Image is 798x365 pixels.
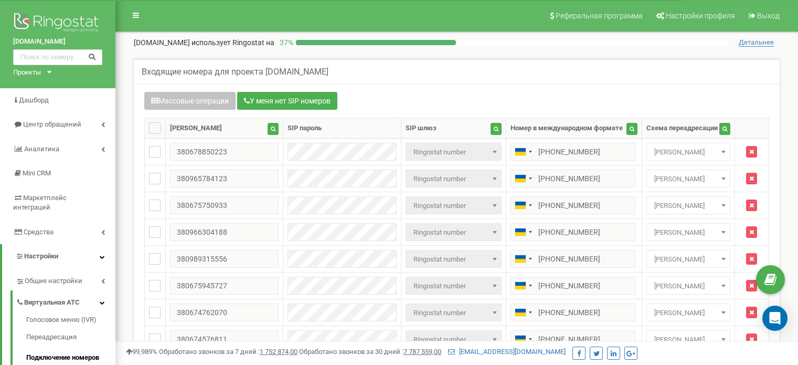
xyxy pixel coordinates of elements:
[406,170,502,187] span: Ringostat number
[13,11,102,37] img: Ringostat logo
[19,96,49,104] span: Дашборд
[510,330,635,348] input: 050 123 4567
[646,170,730,187] span: Гончарова Валерія
[406,250,502,268] span: Ringostat number
[134,37,274,48] p: [DOMAIN_NAME]
[142,67,328,77] h5: Входящие номера для проекта [DOMAIN_NAME]
[510,170,635,187] input: 050 123 4567
[409,172,498,186] span: Ringostat number
[299,348,441,356] span: Обработано звонков за 30 дней :
[510,143,635,161] input: 050 123 4567
[646,304,730,321] span: Гончарова Валерія
[24,298,80,308] span: Виртуальная АТС
[260,348,297,356] u: 1 752 874,00
[739,38,774,47] span: Детальнее
[409,252,498,267] span: Ringostat number
[448,348,566,356] a: [EMAIL_ADDRESS][DOMAIN_NAME]
[650,145,727,160] span: Мельник Ольга
[646,196,730,214] span: Шевчук Виктория
[510,223,635,241] input: 050 123 4567
[24,145,59,153] span: Аналитика
[406,143,502,161] span: Ringostat number
[762,306,788,331] div: Open Intercom Messenger
[646,143,730,161] span: Мельник Ольга
[511,197,535,214] div: Telephone country code
[556,12,643,20] span: Реферальная программа
[26,315,115,328] a: Голосовое меню (IVR)
[650,252,727,267] span: Дегнера Мирослава
[406,330,502,348] span: Ringostat number
[510,123,623,133] div: Номер в международном формате
[409,332,498,347] span: Ringostat number
[25,276,82,286] span: Общие настройки
[511,170,535,187] div: Telephone country code
[646,330,730,348] span: Алена Бавыко
[511,251,535,267] div: Telephone country code
[191,38,274,47] span: использует Ringostat на
[2,244,115,269] a: Настройки
[666,12,735,20] span: Настройки профиля
[510,304,635,321] input: 050 123 4567
[650,172,727,186] span: Гончарова Валерія
[403,348,441,356] u: 7 787 559,00
[406,277,502,295] span: Ringostat number
[646,250,730,268] span: Дегнера Мирослава
[126,348,157,356] span: 99,989%
[26,327,115,348] a: Переадресация
[650,279,727,294] span: Шевчук Виктория
[646,277,730,295] span: Шевчук Виктория
[406,304,502,321] span: Ringostat number
[650,225,727,240] span: Оверченко Тетяна
[646,223,730,241] span: Оверченко Тетяна
[510,277,635,295] input: 050 123 4567
[510,250,635,268] input: 050 123 4567
[409,225,498,240] span: Ringostat number
[409,199,498,213] span: Ringostat number
[406,123,437,133] div: SIP шлюз
[16,290,115,312] a: Виртуальная АТС
[409,279,498,294] span: Ringostat number
[170,123,222,133] div: [PERSON_NAME]
[511,277,535,294] div: Telephone country code
[159,348,297,356] span: Обработано звонков за 7 дней :
[237,92,337,110] button: У меня нет SIP номеров
[23,120,81,128] span: Центр обращений
[144,92,236,110] button: Массовые операции
[650,306,727,320] span: Гончарова Валерія
[511,224,535,241] div: Telephone country code
[13,37,102,47] a: [DOMAIN_NAME]
[409,306,498,320] span: Ringostat number
[406,223,502,241] span: Ringostat number
[23,169,51,177] span: Mini CRM
[511,331,535,348] div: Telephone country code
[16,269,115,290] a: Общие настройки
[274,37,296,48] p: 37 %
[650,332,727,347] span: Алена Бавыко
[511,143,535,160] div: Telephone country code
[24,228,54,236] span: Средства
[511,304,535,321] div: Telephone country code
[409,145,498,160] span: Ringostat number
[650,199,727,213] span: Шевчук Виктория
[757,12,780,20] span: Выход
[646,123,718,133] div: Схема переадресации
[510,196,635,214] input: 050 123 4567
[13,49,102,65] input: Поиск по номеру
[13,194,67,212] span: Маркетплейс интеграций
[24,252,58,260] span: Настройки
[406,196,502,214] span: Ringostat number
[13,68,41,78] div: Проекты
[283,118,401,139] th: SIP пароль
